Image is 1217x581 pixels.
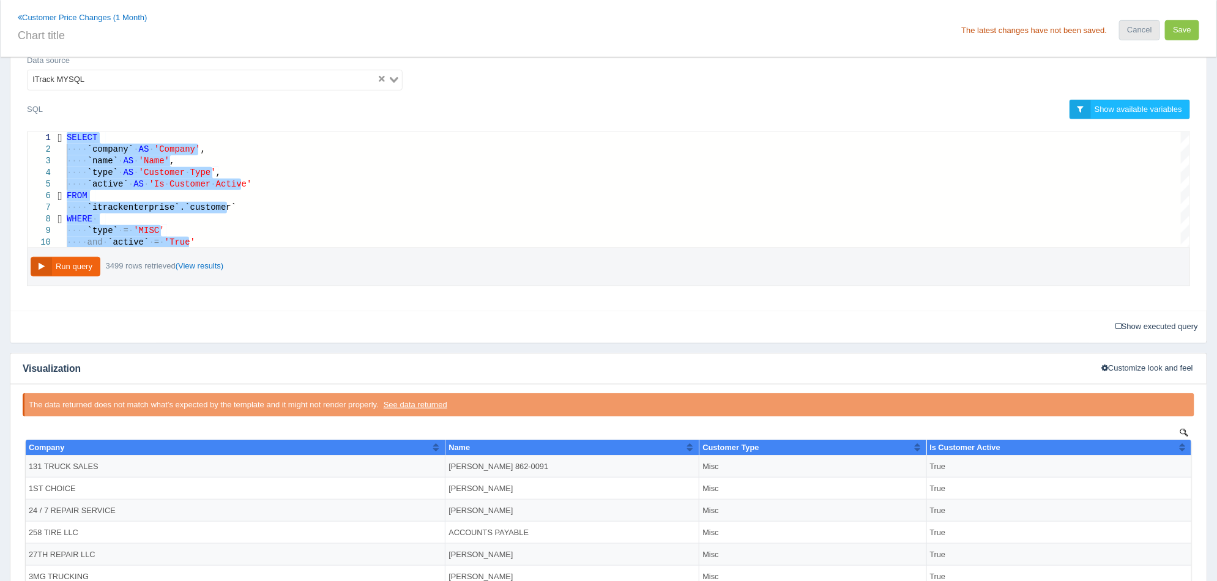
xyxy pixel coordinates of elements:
span: 'True' [165,237,195,247]
td: Misc [677,71,904,93]
td: True [904,159,1169,181]
button: See data returned [379,398,452,413]
span: AS [123,156,133,166]
button: Sort column ascending [891,11,899,26]
td: True [904,49,1169,71]
span: `type` [87,226,118,235]
span: `itrackenterprise`.`customer` [87,202,237,212]
td: Misc [677,159,904,181]
span: 'Customer [139,168,185,177]
span: `name` [87,156,118,166]
td: 27TH REPAIR LLC [3,115,423,137]
span: , [216,168,221,177]
span: · [133,168,138,177]
td: True [904,203,1169,225]
input: Chart title [18,24,604,45]
span: ···· [67,226,87,235]
span: , [200,144,205,154]
td: True [904,27,1169,49]
button: Page 1 [1053,221,1068,234]
div: 7 [28,202,51,213]
div: The data returned does not match what’s expected by the template and it might not render properly. [23,393,1194,417]
span: · [92,214,97,224]
td: 4 D AND OLDCASTLE COMPANY [3,159,423,181]
button: Page 2 [1068,221,1082,234]
td: [PERSON_NAME] [423,49,677,71]
div: 5 [28,179,51,190]
a: Show available variables [1070,100,1190,120]
button: Sort column ascending [409,11,417,26]
span: ···· [67,168,87,177]
td: Misc [677,93,904,115]
span: · [133,144,138,154]
div: The latest changes have not been saved. [961,26,1107,34]
td: 3MG TRUCKING [3,137,423,159]
span: `active` [108,237,149,247]
button: Customize look and feel [1097,359,1197,378]
span: Is Customer Active [907,14,978,23]
td: [PERSON_NAME] [423,181,677,203]
span: Name [426,14,447,23]
span: `active` [87,179,128,189]
td: True [904,181,1169,203]
td: Misc [677,181,904,203]
span: ···· [67,179,87,189]
td: Misc [677,27,904,49]
div: 9 [28,225,51,237]
span: ···· [67,202,87,212]
span: ···· [67,156,87,166]
span: · [118,168,123,177]
span: and [87,237,103,247]
span: · [103,237,108,247]
a: (View results) [176,261,224,270]
span: 'Is [149,179,164,189]
td: True [904,115,1169,137]
button: Previous [1011,221,1053,234]
div: 3499 rows retrieved [103,257,227,275]
td: 1ST CHOICE [3,49,423,71]
div: 2 [28,144,51,155]
td: [PERSON_NAME] [423,115,677,137]
div: 8 [28,213,51,225]
span: · [128,226,133,235]
button: Sort column ascending [663,11,671,26]
td: 4 M EXPRESS [3,181,423,203]
button: Save [1165,20,1199,40]
span: · [159,237,164,247]
span: · [144,179,149,189]
button: Page 350 [1115,221,1139,234]
span: Show available variables [1095,105,1182,114]
span: Customer [169,179,210,189]
b: 10 [54,224,63,233]
b: 1 [39,224,43,233]
div: 10 [28,237,51,248]
span: = [123,226,128,235]
span: , [169,156,174,166]
td: True [904,93,1169,115]
span: · [149,144,154,154]
span: 'Company' [154,144,201,154]
td: [PERSON_NAME] [423,137,677,159]
td: Misc [677,49,904,71]
span: · [133,156,138,166]
span: Active' [216,179,252,189]
span: · [118,226,123,235]
button: Run query [31,257,100,277]
span: ITrack MYSQL [30,73,87,87]
span: AS [123,168,133,177]
span: `company` [87,144,134,154]
div: 3 [28,155,51,167]
span: = [154,237,159,247]
td: 24 / 7 REPAIR SERVICE [3,71,423,93]
input: Search for option [88,73,375,87]
td: True [904,71,1169,93]
span: · [128,179,133,189]
span: WHERE [67,214,92,224]
button: Page 3 [1082,221,1097,234]
span: 'MISC' [133,226,164,235]
td: True [904,137,1169,159]
span: · [210,179,215,189]
a: Show executed query [1111,317,1202,336]
span: SELECT [67,133,97,142]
